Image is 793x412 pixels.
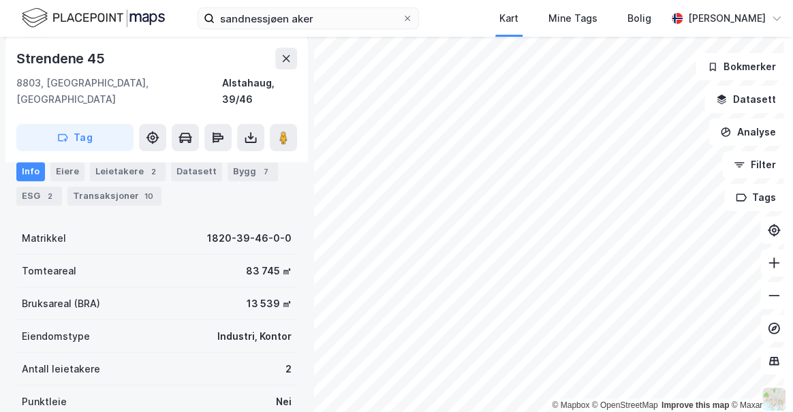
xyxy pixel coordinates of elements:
div: Info [16,162,45,181]
a: Improve this map [662,400,729,410]
div: 13 539 ㎡ [247,296,292,312]
div: 1820-39-46-0-0 [207,230,292,247]
div: Bruksareal (BRA) [22,296,100,312]
div: 7 [259,165,273,178]
div: ESG [16,187,62,206]
input: Søk på adresse, matrikkel, gårdeiere, leietakere eller personer [215,8,402,29]
div: Industri, Kontor [217,328,292,345]
button: Tags [724,184,788,211]
div: 10 [142,189,156,203]
img: logo.f888ab2527a4732fd821a326f86c7f29.svg [22,6,165,30]
button: Filter [722,151,788,178]
div: Bygg [228,162,278,181]
div: 83 745 ㎡ [246,263,292,279]
div: 2 [43,189,57,203]
div: Eiendomstype [22,328,90,345]
div: Tomteareal [22,263,76,279]
div: Punktleie [22,394,67,410]
div: Kart [499,10,518,27]
div: Transaksjoner [67,187,161,206]
div: 2 [146,165,160,178]
a: Mapbox [552,400,589,410]
div: Strendene 45 [16,48,108,69]
div: Antall leietakere [22,361,100,377]
div: Nei [276,394,292,410]
button: Datasett [704,86,788,113]
div: Leietakere [90,162,166,181]
div: Matrikkel [22,230,66,247]
button: Analyse [709,118,788,146]
div: Datasett [171,162,222,181]
div: Mine Tags [548,10,597,27]
button: Bokmerker [696,53,788,80]
div: [PERSON_NAME] [688,10,766,27]
div: Alstahaug, 39/46 [222,75,297,108]
div: 8803, [GEOGRAPHIC_DATA], [GEOGRAPHIC_DATA] [16,75,222,108]
div: Bolig [627,10,651,27]
button: Tag [16,124,134,151]
div: 2 [285,361,292,377]
a: OpenStreetMap [592,400,658,410]
div: Eiere [50,162,84,181]
iframe: Chat Widget [725,347,793,412]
